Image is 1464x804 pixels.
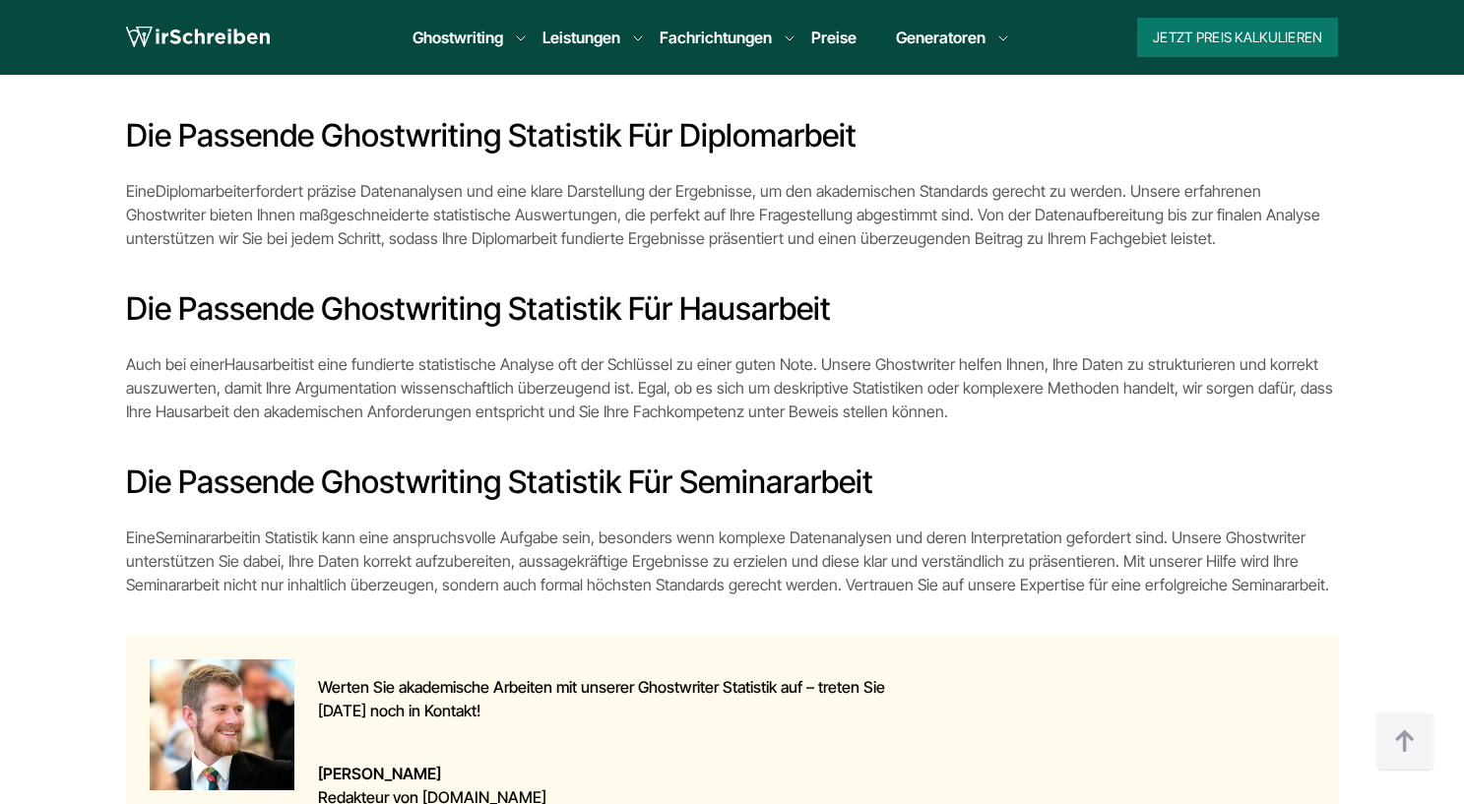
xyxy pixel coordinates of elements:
h3: Die passende Ghostwriting Statistik für Hausarbeit [126,289,1339,329]
a: Ghostwriting [413,26,503,49]
p: Werten Sie akademische Arbeiten mit unserer Ghostwriter Statistik auf – treten Sie [DATE] noch in... [318,675,926,722]
strong: [PERSON_NAME] [318,762,926,785]
h3: Die passende Ghostwriting Statistik für Seminararbeit [126,463,1339,502]
a: Hausarbeit [224,354,298,374]
a: Fachrichtungen [660,26,772,49]
p: Auch bei einer ist eine fundierte statistische Analyse oft der Schlüssel zu einer guten Note. Uns... [126,352,1339,423]
button: Jetzt Preis kalkulieren [1137,18,1338,57]
a: Preise [811,28,857,47]
p: Eine erfordert präzise Datenanalysen und eine klare Darstellung der Ergebnisse, um den akademisch... [126,179,1339,250]
img: button top [1375,712,1434,772]
a: Diplomarbeit [156,181,241,201]
a: Seminararbeit [156,527,249,547]
p: Eine in Statistik kann eine anspruchsvolle Aufgabe sein, besonders wenn komplexe Datenanalysen un... [126,526,1339,596]
img: Heinrich Pethke [150,659,294,790]
a: Leistungen [542,26,620,49]
h3: Die passende Ghostwriting Statistik für Diplomarbeit [126,116,1339,155]
img: logo wirschreiben [126,23,270,52]
a: Generatoren [896,26,986,49]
